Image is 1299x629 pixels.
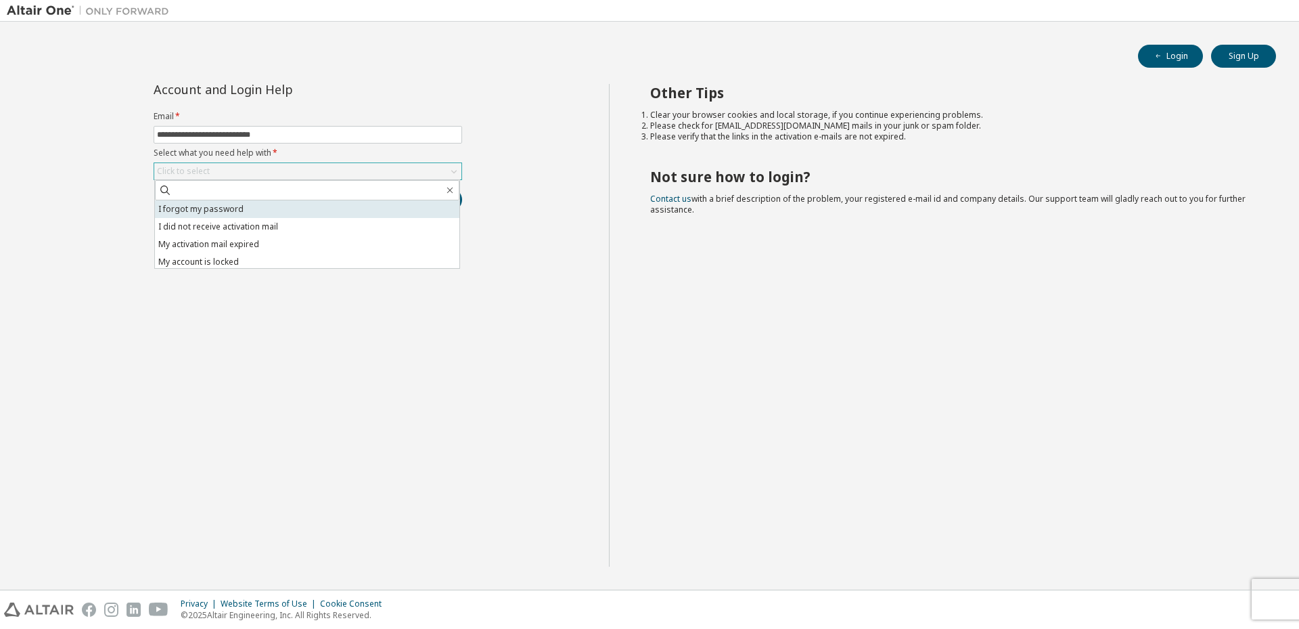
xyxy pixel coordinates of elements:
div: Website Terms of Use [221,599,320,609]
div: Account and Login Help [154,84,401,95]
div: Click to select [154,163,461,179]
li: I forgot my password [155,200,459,218]
li: Please check for [EMAIL_ADDRESS][DOMAIN_NAME] mails in your junk or spam folder. [650,121,1252,131]
h2: Other Tips [650,84,1252,102]
img: altair_logo.svg [4,603,74,617]
img: Altair One [7,4,176,18]
div: Click to select [157,166,210,177]
img: instagram.svg [104,603,118,617]
button: Sign Up [1211,45,1276,68]
button: Login [1138,45,1203,68]
a: Contact us [650,193,691,204]
img: facebook.svg [82,603,96,617]
img: youtube.svg [149,603,168,617]
label: Email [154,111,462,122]
div: Cookie Consent [320,599,390,609]
h2: Not sure how to login? [650,168,1252,186]
li: Clear your browser cookies and local storage, if you continue experiencing problems. [650,110,1252,121]
img: linkedin.svg [127,603,141,617]
li: Please verify that the links in the activation e-mails are not expired. [650,131,1252,142]
span: with a brief description of the problem, your registered e-mail id and company details. Our suppo... [650,193,1246,215]
div: Privacy [181,599,221,609]
p: © 2025 Altair Engineering, Inc. All Rights Reserved. [181,609,390,621]
label: Select what you need help with [154,148,462,158]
